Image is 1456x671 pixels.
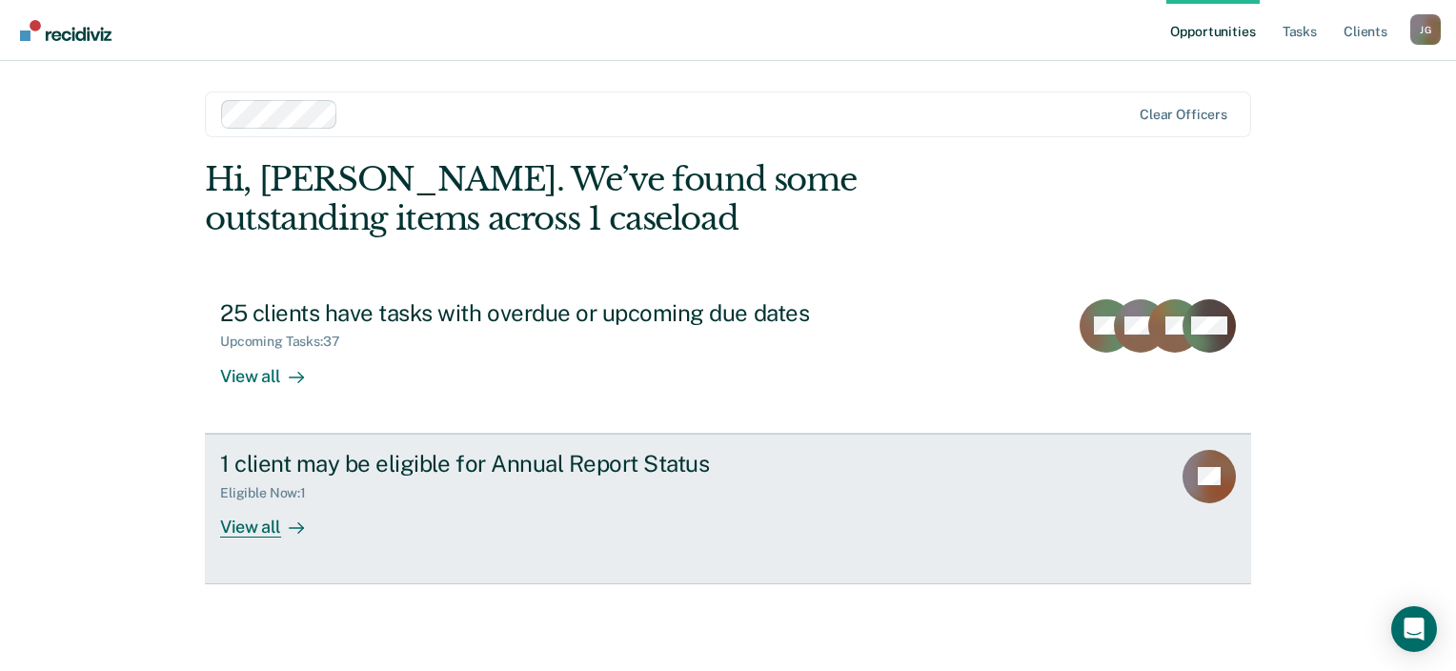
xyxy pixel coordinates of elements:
[220,500,327,538] div: View all
[1391,606,1437,652] div: Open Intercom Messenger
[205,284,1251,434] a: 25 clients have tasks with overdue or upcoming due datesUpcoming Tasks:37View all
[220,485,321,501] div: Eligible Now : 1
[220,350,327,387] div: View all
[205,434,1251,584] a: 1 client may be eligible for Annual Report StatusEligible Now:1View all
[20,20,111,41] img: Recidiviz
[220,334,355,350] div: Upcoming Tasks : 37
[1410,14,1441,45] button: Profile dropdown button
[1140,107,1227,123] div: Clear officers
[220,299,889,327] div: 25 clients have tasks with overdue or upcoming due dates
[220,450,889,478] div: 1 client may be eligible for Annual Report Status
[1410,14,1441,45] div: J G
[205,160,1041,238] div: Hi, [PERSON_NAME]. We’ve found some outstanding items across 1 caseload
